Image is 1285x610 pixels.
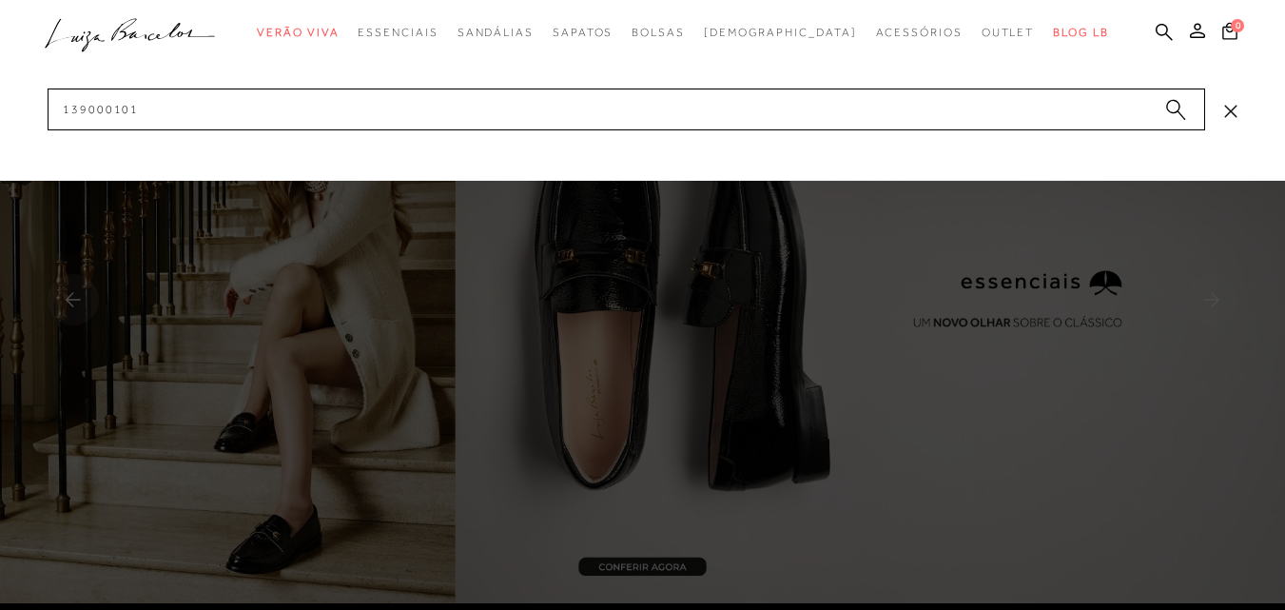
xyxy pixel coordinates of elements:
span: Sapatos [553,26,613,39]
a: categoryNavScreenReaderText [876,15,963,50]
a: categoryNavScreenReaderText [358,15,438,50]
a: categoryNavScreenReaderText [982,15,1035,50]
a: BLOG LB [1053,15,1108,50]
button: 0 [1217,21,1243,47]
span: Acessórios [876,26,963,39]
span: Outlet [982,26,1035,39]
span: BLOG LB [1053,26,1108,39]
a: categoryNavScreenReaderText [257,15,339,50]
a: categoryNavScreenReaderText [553,15,613,50]
span: Bolsas [632,26,685,39]
span: Sandálias [458,26,534,39]
span: Verão Viva [257,26,339,39]
span: Essenciais [358,26,438,39]
a: categoryNavScreenReaderText [458,15,534,50]
span: 0 [1231,19,1244,32]
a: categoryNavScreenReaderText [632,15,685,50]
span: [DEMOGRAPHIC_DATA] [704,26,857,39]
input: Buscar. [48,89,1205,130]
a: noSubCategoriesText [704,15,857,50]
